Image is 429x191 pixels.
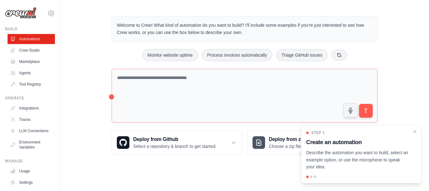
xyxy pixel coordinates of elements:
button: Monitor website uptime [142,49,198,61]
a: Usage [8,166,55,176]
h3: Deploy from Github [133,136,216,143]
a: Crew Studio [8,45,55,55]
p: Welcome to Crew! What kind of automation do you want to build? I'll include some examples if you'... [117,22,372,36]
p: Describe the automation you want to build, select an example option, or use the microphone to spe... [306,149,409,171]
div: Manage [5,159,55,164]
div: Operate [5,96,55,101]
a: Settings [8,177,55,188]
button: Triage GitHub issues [276,49,328,61]
span: Step 1 [311,130,325,135]
h3: Create an automation [306,138,409,147]
h3: Deploy from zip file [269,136,322,143]
a: LLM Connections [8,126,55,136]
a: Tool Registry [8,79,55,89]
button: Close walkthrough [412,129,417,134]
a: Environment Variables [8,137,55,152]
a: Agents [8,68,55,78]
img: Logo [5,7,36,19]
p: Choose a zip file to upload. [269,143,322,149]
p: Select a repository & branch to get started. [133,143,216,149]
button: Process invoices automatically [202,49,273,61]
iframe: Chat Widget [398,161,429,191]
div: Build [5,26,55,31]
a: Automations [8,34,55,44]
a: Traces [8,115,55,125]
a: Integrations [8,103,55,113]
a: Marketplace [8,57,55,67]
